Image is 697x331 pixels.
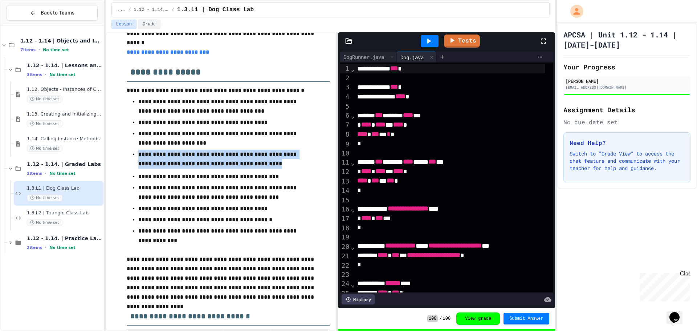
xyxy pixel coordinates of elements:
button: Submit Answer [504,313,549,324]
div: Dog.java [397,53,427,61]
span: No time set [27,194,62,201]
div: 1 [340,64,351,73]
span: / [172,7,174,13]
div: Dog.java [397,52,436,62]
div: History [342,294,375,304]
div: 22 [340,261,351,270]
span: No time set [27,145,62,152]
span: No time set [43,48,69,52]
span: 1.12 - 1.14. | Lessons and Notes [27,62,102,69]
div: 18 [340,223,351,233]
div: [EMAIL_ADDRESS][DOMAIN_NAME] [566,85,688,90]
span: No time set [49,72,76,77]
div: 24 [340,279,351,288]
span: Fold line [350,112,355,120]
span: Submit Answer [509,316,543,322]
div: 8 [340,130,351,139]
span: Fold line [350,65,355,73]
span: 100 [443,316,451,322]
span: Fold line [350,206,355,213]
span: 3 items [27,72,42,77]
div: 10 [340,149,351,158]
span: Fold line [350,280,355,288]
h3: Need Help? [570,138,684,147]
button: Grade [138,20,160,29]
span: • [38,47,40,53]
span: 1.3.L1 | Dog Class Lab [27,185,102,191]
span: 1.14. Calling Instance Methods [27,136,102,142]
span: • [45,245,46,250]
div: 25 [340,289,351,298]
div: 23 [340,270,351,279]
h2: Your Progress [563,62,690,72]
span: 1.13. Creating and Initializing Objects: Constructors [27,111,102,117]
div: [PERSON_NAME] [566,78,688,84]
div: 13 [340,177,351,186]
div: 3 [340,82,351,92]
iframe: chat widget [637,270,690,301]
div: 4 [340,92,351,102]
button: Back to Teams [7,5,98,21]
span: 1.12 - 1.14 | Objects and Instances of Classes [20,37,102,44]
span: No time set [27,96,62,102]
div: Chat with us now!Close [3,3,50,46]
div: My Account [563,3,585,20]
span: No time set [27,219,62,226]
span: 1.12 - 1.14. | Graded Labs [27,161,102,167]
span: 1.12 - 1.14. | Graded Labs [134,7,169,13]
span: 1.3.L2 | Triangle Class Lab [27,210,102,216]
span: / [439,316,442,322]
span: 2 items [27,245,42,250]
div: 20 [340,242,351,251]
span: No time set [49,245,76,250]
span: Back to Teams [41,9,74,17]
span: 1.3.L1 | Dog Class Lab [177,5,254,14]
span: / [128,7,131,13]
div: No due date set [563,118,690,126]
button: Lesson [111,20,136,29]
div: 9 [340,140,351,149]
div: 12 [340,167,351,177]
span: 2 items [27,171,42,176]
button: View grade [456,312,500,325]
div: 5 [340,102,351,111]
p: Switch to "Grade View" to access the chat feature and communicate with your teacher for help and ... [570,150,684,172]
div: 6 [340,111,351,120]
a: Tests [444,35,480,48]
span: Fold line [350,159,355,166]
h2: Assignment Details [563,105,690,115]
span: • [45,170,46,176]
span: 7 items [20,48,36,52]
span: 1.12 - 1.14. | Practice Labs [27,235,102,242]
div: 16 [340,205,351,214]
span: No time set [49,171,76,176]
span: Fold line [350,243,355,251]
div: 2 [340,73,351,82]
div: 19 [340,233,351,242]
div: 14 [340,186,351,195]
div: 7 [340,120,351,130]
h1: APCSA | Unit 1.12 - 1.14 | [DATE]-[DATE] [563,29,690,50]
div: 15 [340,195,351,205]
div: DogRunner.java [340,52,397,62]
span: ... [118,7,126,13]
span: • [45,72,46,77]
div: DogRunner.java [340,53,388,61]
div: 11 [340,158,351,167]
div: 17 [340,214,351,223]
div: 21 [340,251,351,261]
span: 100 [427,315,438,322]
span: 1.12. Objects - Instances of Classes [27,86,102,93]
iframe: chat widget [667,302,690,324]
span: No time set [27,120,62,127]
